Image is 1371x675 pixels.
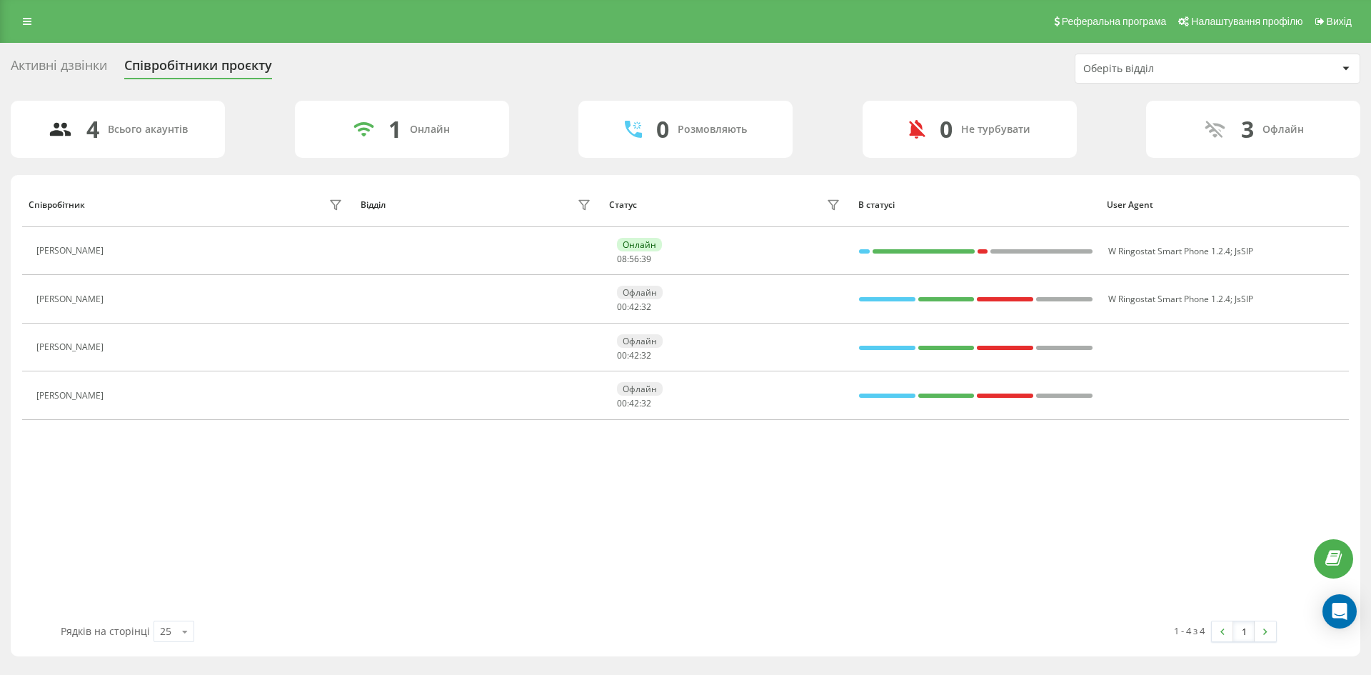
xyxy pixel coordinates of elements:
[361,200,386,210] div: Відділ
[1235,293,1253,305] span: JsSIP
[11,58,107,80] div: Активні дзвінки
[1062,16,1167,27] span: Реферальна програма
[629,397,639,409] span: 42
[609,200,637,210] div: Статус
[61,624,150,638] span: Рядків на сторінці
[1235,245,1253,257] span: JsSIP
[1174,624,1205,638] div: 1 - 4 з 4
[858,200,1094,210] div: В статусі
[1108,293,1230,305] span: W Ringostat Smart Phone 1.2.4
[678,124,747,136] div: Розмовляють
[1322,594,1357,629] div: Open Intercom Messenger
[617,238,662,251] div: Онлайн
[641,397,651,409] span: 32
[656,116,669,143] div: 0
[617,301,627,313] span: 00
[29,200,85,210] div: Співробітник
[961,124,1030,136] div: Не турбувати
[1327,16,1352,27] span: Вихід
[1241,116,1254,143] div: 3
[1262,124,1304,136] div: Офлайн
[617,254,651,264] div: : :
[1107,200,1342,210] div: User Agent
[617,382,663,396] div: Офлайн
[36,342,107,352] div: [PERSON_NAME]
[629,253,639,265] span: 56
[617,286,663,299] div: Офлайн
[617,253,627,265] span: 08
[86,116,99,143] div: 4
[617,397,627,409] span: 00
[641,253,651,265] span: 39
[108,124,188,136] div: Всього акаунтів
[1108,245,1230,257] span: W Ringostat Smart Phone 1.2.4
[1191,16,1302,27] span: Налаштування профілю
[410,124,450,136] div: Онлайн
[617,302,651,312] div: : :
[617,349,627,361] span: 00
[36,294,107,304] div: [PERSON_NAME]
[388,116,401,143] div: 1
[641,349,651,361] span: 32
[629,349,639,361] span: 42
[124,58,272,80] div: Співробітники проєкту
[160,624,171,639] div: 25
[1083,63,1254,75] div: Оберіть відділ
[629,301,639,313] span: 42
[617,399,651,409] div: : :
[940,116,953,143] div: 0
[617,351,651,361] div: : :
[641,301,651,313] span: 32
[36,391,107,401] div: [PERSON_NAME]
[617,334,663,348] div: Офлайн
[36,246,107,256] div: [PERSON_NAME]
[1233,621,1255,641] a: 1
